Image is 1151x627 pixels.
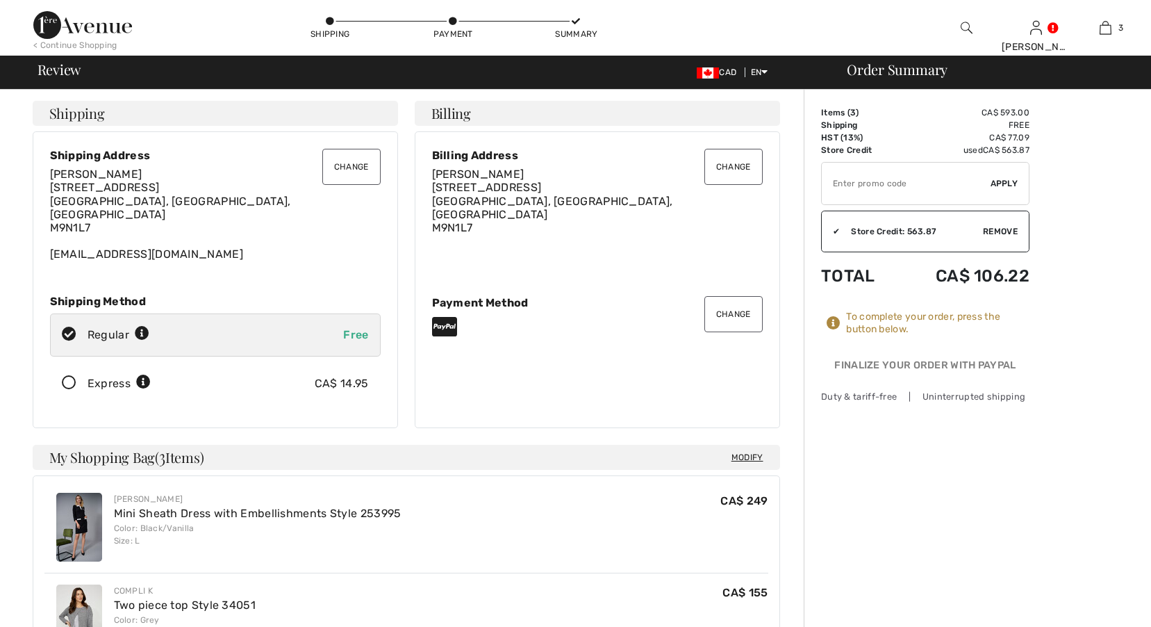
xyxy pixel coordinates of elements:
[322,149,381,185] button: Change
[431,106,471,120] span: Billing
[88,327,149,343] div: Regular
[822,225,840,238] div: ✔
[432,181,673,234] span: [STREET_ADDRESS] [GEOGRAPHIC_DATA], [GEOGRAPHIC_DATA], [GEOGRAPHIC_DATA] M9N1L7
[155,448,204,466] span: ( Items)
[821,252,897,300] td: Total
[114,585,256,597] div: Compli K
[897,131,1029,144] td: CA$ 77.09
[722,586,768,599] span: CA$ 155
[830,63,1143,76] div: Order Summary
[897,119,1029,131] td: Free
[840,225,983,238] div: Store Credit: 563.87
[50,181,291,234] span: [STREET_ADDRESS] [GEOGRAPHIC_DATA], [GEOGRAPHIC_DATA], [GEOGRAPHIC_DATA] M9N1L7
[33,445,780,470] h4: My Shopping Bag
[704,296,763,332] button: Change
[315,375,369,392] div: CA$ 14.95
[1002,40,1070,54] div: [PERSON_NAME]
[991,177,1018,190] span: Apply
[697,67,742,77] span: CAD
[983,145,1029,155] span: CA$ 563.87
[114,507,401,520] a: Mini Sheath Dress with Embellishments Style 253995
[114,598,256,612] a: Two piece top Style 34051
[432,168,524,181] span: [PERSON_NAME]
[38,63,81,76] span: Review
[821,119,897,131] td: Shipping
[1030,19,1042,36] img: My Info
[897,106,1029,119] td: CA$ 593.00
[50,295,381,308] div: Shipping Method
[822,163,991,204] input: Promo code
[1100,19,1111,36] img: My Bag
[846,311,1029,336] div: To complete your order, press the button below.
[56,493,102,562] img: Mini Sheath Dress with Embellishments Style 253995
[1030,21,1042,34] a: Sign In
[432,149,763,162] div: Billing Address
[1071,19,1139,36] a: 3
[821,106,897,119] td: Items ( )
[897,144,1029,156] td: used
[821,131,897,144] td: HST (13%)
[309,28,351,40] div: Shipping
[704,149,763,185] button: Change
[983,225,1018,238] span: Remove
[432,28,474,40] div: Payment
[731,450,763,464] span: Modify
[821,390,1029,403] div: Duty & tariff-free | Uninterrupted shipping
[88,375,151,392] div: Express
[821,358,1029,379] div: Finalize Your Order with PayPal
[432,296,763,309] div: Payment Method
[897,252,1029,300] td: CA$ 106.22
[114,522,401,547] div: Color: Black/Vanilla Size: L
[50,168,381,261] div: [EMAIL_ADDRESS][DOMAIN_NAME]
[555,28,597,40] div: Summary
[343,328,368,341] span: Free
[33,11,132,39] img: 1ère Avenue
[720,494,768,507] span: CA$ 249
[50,149,381,162] div: Shipping Address
[49,106,105,120] span: Shipping
[751,67,768,77] span: EN
[159,447,165,465] span: 3
[697,67,719,79] img: Canadian Dollar
[1118,22,1123,34] span: 3
[850,108,856,117] span: 3
[114,493,401,505] div: [PERSON_NAME]
[33,39,117,51] div: < Continue Shopping
[961,19,972,36] img: search the website
[50,168,142,181] span: [PERSON_NAME]
[821,144,897,156] td: Store Credit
